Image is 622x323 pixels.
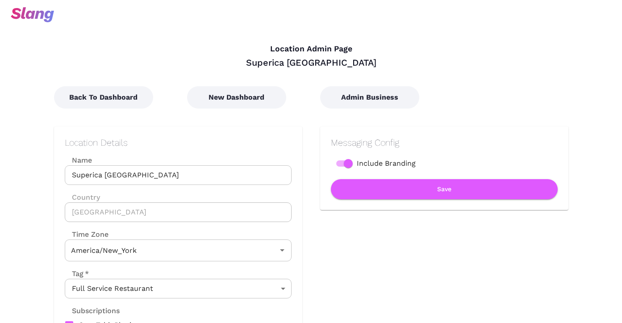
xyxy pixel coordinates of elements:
label: Tag [65,268,89,279]
button: Admin Business [320,86,419,109]
h2: Messaging Config [331,137,558,148]
a: Back To Dashboard [54,93,153,101]
button: Open [276,244,288,256]
label: Time Zone [65,229,292,239]
label: Country [65,192,292,202]
span: Include Branding [357,158,416,169]
label: Name [65,155,292,165]
button: New Dashboard [187,86,286,109]
button: Save [331,179,558,199]
button: Back To Dashboard [54,86,153,109]
a: Admin Business [320,93,419,101]
label: Subscriptions [65,306,120,316]
h4: Location Admin Page [54,44,568,54]
h2: Location Details [65,137,292,148]
div: Superica [GEOGRAPHIC_DATA] [54,57,568,68]
a: New Dashboard [187,93,286,101]
img: svg+xml;base64,PHN2ZyB3aWR0aD0iOTciIGhlaWdodD0iMzQiIHZpZXdCb3g9IjAgMCA5NyAzNCIgZmlsbD0ibm9uZSIgeG... [11,7,54,22]
div: Full Service Restaurant [65,279,292,298]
